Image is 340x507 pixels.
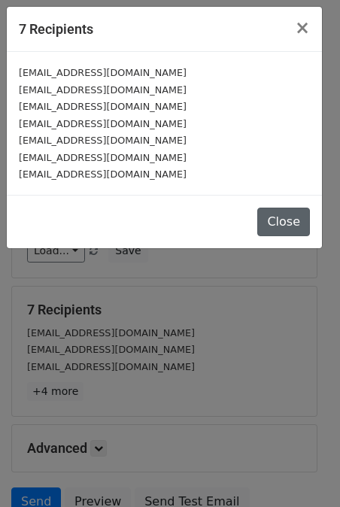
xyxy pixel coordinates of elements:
span: × [295,17,310,38]
small: [EMAIL_ADDRESS][DOMAIN_NAME] [19,84,187,96]
h5: 7 Recipients [19,19,93,39]
small: [EMAIL_ADDRESS][DOMAIN_NAME] [19,168,187,180]
button: Close [257,208,310,236]
small: [EMAIL_ADDRESS][DOMAIN_NAME] [19,135,187,146]
div: Tiện ích trò chuyện [265,435,340,507]
small: [EMAIL_ADDRESS][DOMAIN_NAME] [19,67,187,78]
button: Close [283,7,322,49]
small: [EMAIL_ADDRESS][DOMAIN_NAME] [19,101,187,112]
small: [EMAIL_ADDRESS][DOMAIN_NAME] [19,118,187,129]
iframe: Chat Widget [265,435,340,507]
small: [EMAIL_ADDRESS][DOMAIN_NAME] [19,152,187,163]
